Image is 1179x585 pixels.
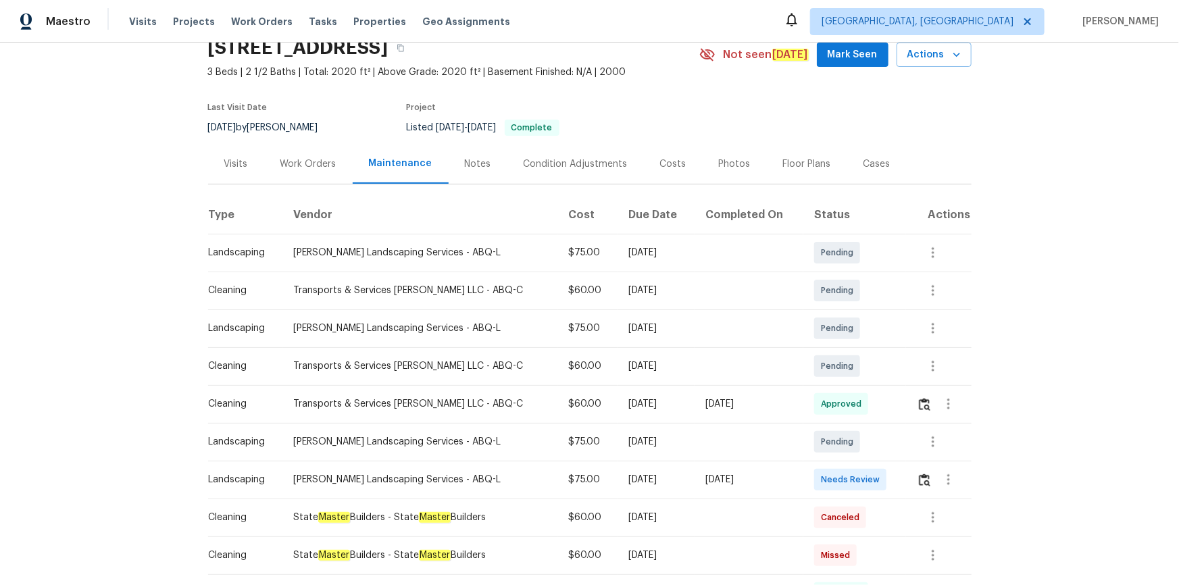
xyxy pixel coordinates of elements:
div: Cases [863,157,890,171]
th: Vendor [282,196,557,234]
th: Completed On [695,196,803,234]
div: [DATE] [628,397,684,411]
div: Landscaping [209,246,272,259]
div: [DATE] [628,473,684,486]
div: Cleaning [209,359,272,373]
span: [DATE] [208,123,236,132]
em: Master [318,512,350,523]
img: Review Icon [919,398,930,411]
span: 3 Beds | 2 1/2 Baths | Total: 2020 ft² | Above Grade: 2020 ft² | Basement Finished: N/A | 2000 [208,66,699,79]
span: [DATE] [468,123,497,132]
div: $75.00 [568,435,607,449]
div: [DATE] [628,284,684,297]
em: [DATE] [772,49,809,61]
div: $60.00 [568,284,607,297]
th: Due Date [618,196,695,234]
span: Maestro [46,15,91,28]
button: Mark Seen [817,43,888,68]
div: $75.00 [568,473,607,486]
div: Landscaping [209,473,272,486]
div: [DATE] [705,397,793,411]
span: - [436,123,497,132]
div: Cleaning [209,284,272,297]
span: Needs Review [821,473,885,486]
span: Geo Assignments [422,15,510,28]
div: Visits [224,157,248,171]
span: Pending [821,246,859,259]
div: Cleaning [209,397,272,411]
span: Last Visit Date [208,103,268,111]
div: Notes [465,157,491,171]
div: $60.00 [568,549,607,562]
th: Cost [557,196,618,234]
span: Actions [907,47,961,63]
span: Missed [821,549,855,562]
span: [GEOGRAPHIC_DATA], [GEOGRAPHIC_DATA] [822,15,1013,28]
div: $75.00 [568,246,607,259]
div: Landscaping [209,435,272,449]
div: [PERSON_NAME] Landscaping Services - ABQ-L [293,246,547,259]
div: $60.00 [568,397,607,411]
div: [PERSON_NAME] Landscaping Services - ABQ-L [293,322,547,335]
div: State Builders - State Builders [293,549,547,562]
em: Master [318,550,350,561]
div: Costs [660,157,686,171]
div: Transports & Services [PERSON_NAME] LLC - ABQ-C [293,359,547,373]
button: Copy Address [388,36,413,60]
span: Mark Seen [828,47,878,63]
div: $75.00 [568,322,607,335]
h2: [STREET_ADDRESS] [208,41,388,55]
span: Tasks [309,17,337,26]
div: Condition Adjustments [524,157,628,171]
span: Canceled [821,511,865,524]
div: Photos [719,157,751,171]
div: State Builders - State Builders [293,511,547,524]
div: Transports & Services [PERSON_NAME] LLC - ABQ-C [293,397,547,411]
span: Pending [821,359,859,373]
span: Visits [129,15,157,28]
div: [DATE] [705,473,793,486]
span: [DATE] [436,123,465,132]
div: by [PERSON_NAME] [208,120,334,136]
div: [DATE] [628,511,684,524]
span: [PERSON_NAME] [1077,15,1159,28]
span: Pending [821,435,859,449]
span: Approved [821,397,867,411]
em: Master [419,512,451,523]
div: Floor Plans [783,157,831,171]
div: Transports & Services [PERSON_NAME] LLC - ABQ-C [293,284,547,297]
span: Properties [353,15,406,28]
div: [DATE] [628,435,684,449]
div: Landscaping [209,322,272,335]
span: Projects [173,15,215,28]
span: Pending [821,284,859,297]
div: Work Orders [280,157,336,171]
div: [DATE] [628,246,684,259]
th: Actions [906,196,971,234]
button: Review Icon [917,388,932,420]
span: Work Orders [231,15,293,28]
div: [DATE] [628,322,684,335]
div: Maintenance [369,157,432,170]
div: $60.00 [568,511,607,524]
span: Complete [506,124,558,132]
button: Actions [897,43,972,68]
img: Review Icon [919,474,930,486]
button: Review Icon [917,463,932,496]
div: Cleaning [209,511,272,524]
th: Type [208,196,283,234]
span: Listed [407,123,559,132]
div: $60.00 [568,359,607,373]
th: Status [803,196,906,234]
span: Pending [821,322,859,335]
div: [PERSON_NAME] Landscaping Services - ABQ-L [293,435,547,449]
div: [DATE] [628,549,684,562]
div: [PERSON_NAME] Landscaping Services - ABQ-L [293,473,547,486]
span: Project [407,103,436,111]
em: Master [419,550,451,561]
div: [DATE] [628,359,684,373]
div: Cleaning [209,549,272,562]
span: Not seen [724,48,809,61]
